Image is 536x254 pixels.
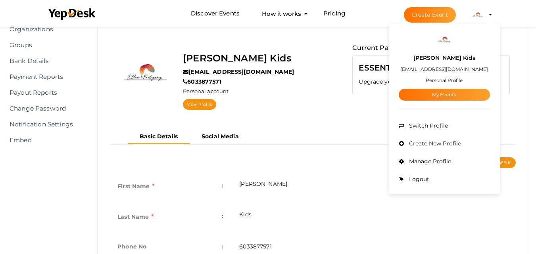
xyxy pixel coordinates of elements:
[407,140,461,147] span: Create New Profile
[117,241,146,252] label: Phone No
[404,7,456,23] button: Create Event
[6,53,83,69] a: Bank Details
[352,43,409,53] label: Current Package
[6,85,83,101] a: Payout Reports
[323,6,345,21] a: Pricing
[426,77,463,83] small: Personal Profile
[140,133,178,140] b: Basic Details
[222,180,223,191] span: :
[359,78,442,86] label: Upgrade your subscription
[399,89,490,101] a: My Events
[259,6,304,21] button: How it works
[117,210,154,223] label: Last Name
[231,172,516,202] td: [PERSON_NAME]
[400,65,488,74] label: [EMAIL_ADDRESS][DOMAIN_NAME]
[191,6,240,21] a: Discover Events
[413,53,475,63] label: [PERSON_NAME] Kids
[117,180,154,193] label: First Name
[115,43,175,102] img: DC6QDLHL_normal.png
[222,210,223,222] span: :
[128,130,190,144] button: Basic Details
[183,99,216,110] a: View Profile
[6,101,83,116] a: Change Password
[6,69,83,85] a: Payment Reports
[183,51,291,66] label: [PERSON_NAME] Kids
[470,7,486,23] img: DC6QDLHL_small.png
[434,30,454,50] img: DC6QDLHL_small.png
[6,21,83,37] a: Organizations
[202,133,239,140] b: Social Media
[6,37,83,53] a: Groups
[183,68,294,76] label: [EMAIL_ADDRESS][DOMAIN_NAME]
[190,130,251,143] button: Social Media
[6,116,83,132] a: Notification Settings
[231,202,516,233] td: Kids
[6,132,83,148] a: Embed
[407,176,429,183] span: Logout
[407,158,451,165] span: Manage Profile
[407,122,448,129] span: Switch Profile
[496,157,516,168] button: Edit
[222,241,223,252] span: :
[183,78,221,86] label: 6033877571
[183,88,229,95] label: Personal account
[359,61,409,74] label: ESSENTIALS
